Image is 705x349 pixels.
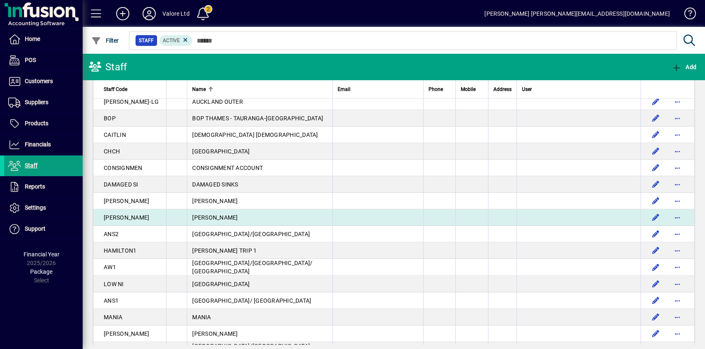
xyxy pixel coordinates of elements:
[104,198,149,204] span: [PERSON_NAME]
[649,128,662,141] button: Edit
[669,60,698,74] button: Add
[671,261,684,274] button: More options
[192,214,238,221] span: [PERSON_NAME]
[192,131,318,138] span: [DEMOGRAPHIC_DATA] [DEMOGRAPHIC_DATA]
[649,294,662,307] button: Edit
[192,231,310,237] span: [GEOGRAPHIC_DATA]/[GEOGRAPHIC_DATA]
[104,85,127,94] span: Staff Code
[649,311,662,324] button: Edit
[671,95,684,108] button: More options
[25,78,53,84] span: Customers
[429,85,450,94] div: Phone
[671,112,684,125] button: More options
[192,148,250,155] span: [GEOGRAPHIC_DATA]
[671,311,684,324] button: More options
[671,327,684,340] button: More options
[649,244,662,257] button: Edit
[104,231,119,237] span: ANS2
[25,162,38,169] span: Staff
[4,219,83,239] a: Support
[104,247,136,254] span: HAMILTON1
[484,7,670,20] div: [PERSON_NAME] [PERSON_NAME][EMAIL_ADDRESS][DOMAIN_NAME]
[25,99,48,105] span: Suppliers
[25,57,36,63] span: POS
[672,64,696,70] span: Add
[429,85,443,94] span: Phone
[192,297,311,304] span: [GEOGRAPHIC_DATA]/ [GEOGRAPHIC_DATA]
[671,194,684,208] button: More options
[4,29,83,50] a: Home
[671,178,684,191] button: More options
[110,6,136,21] button: Add
[671,145,684,158] button: More options
[671,244,684,257] button: More options
[104,281,124,287] span: LOW NI
[671,211,684,224] button: More options
[649,211,662,224] button: Edit
[649,112,662,125] button: Edit
[25,120,48,127] span: Products
[461,85,483,94] div: Mobile
[25,225,45,232] span: Support
[104,297,119,304] span: ANS1
[649,327,662,340] button: Edit
[104,98,159,105] span: [PERSON_NAME]-LG
[104,148,120,155] span: CHCH
[192,198,238,204] span: [PERSON_NAME]
[4,92,83,113] a: Suppliers
[91,37,119,44] span: Filter
[338,85,350,94] span: Email
[493,85,512,94] span: Address
[192,85,206,94] span: Name
[192,115,323,122] span: BOP THAMES - TAURANGA-[GEOGRAPHIC_DATA]
[136,6,162,21] button: Profile
[192,181,238,188] span: DAMAGED SINKS
[649,161,662,174] button: Edit
[649,178,662,191] button: Edit
[649,145,662,158] button: Edit
[678,2,695,29] a: Knowledge Base
[4,134,83,155] a: Financials
[104,214,149,221] span: [PERSON_NAME]
[4,198,83,218] a: Settings
[461,85,476,94] span: Mobile
[25,141,51,148] span: Financials
[104,264,116,270] span: AW1
[671,277,684,291] button: More options
[649,95,662,108] button: Edit
[192,330,238,337] span: [PERSON_NAME]
[522,85,636,94] div: User
[30,268,52,275] span: Package
[163,38,180,43] span: Active
[192,281,250,287] span: [GEOGRAPHIC_DATA]
[89,33,121,48] button: Filter
[24,251,60,258] span: Financial Year
[104,85,161,94] div: Staff Code
[104,115,116,122] span: BOP
[4,113,83,134] a: Products
[4,50,83,71] a: POS
[89,60,127,74] div: Staff
[192,165,263,171] span: CONSIGNMENT ACCOUNT
[25,204,46,211] span: Settings
[649,227,662,241] button: Edit
[192,98,243,105] span: AUCKLAND OUTER
[649,277,662,291] button: Edit
[192,85,327,94] div: Name
[4,71,83,92] a: Customers
[162,7,190,20] div: Valore Ltd
[104,330,149,337] span: [PERSON_NAME]
[192,247,257,254] span: [PERSON_NAME] TRIP 1
[25,36,40,42] span: Home
[671,128,684,141] button: More options
[671,294,684,307] button: More options
[671,161,684,174] button: More options
[104,181,138,188] span: DAMAGED SI
[139,36,154,45] span: Staff
[671,227,684,241] button: More options
[649,261,662,274] button: Edit
[25,183,45,190] span: Reports
[4,177,83,197] a: Reports
[649,194,662,208] button: Edit
[192,314,211,320] span: MANIA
